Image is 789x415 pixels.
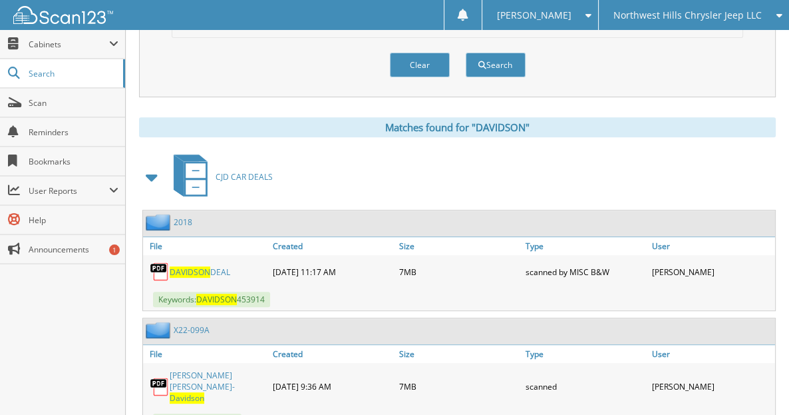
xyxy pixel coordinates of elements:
[613,11,762,19] span: Northwest Hills Chrysler Jeep LLC
[170,266,230,278] a: DAVIDSONDEAL
[649,258,775,285] div: [PERSON_NAME]
[29,68,116,79] span: Search
[522,258,649,285] div: scanned by MISC B&W
[174,216,192,228] a: 2018
[150,377,170,397] img: PDF.png
[146,214,174,230] img: folder2.png
[522,237,649,255] a: Type
[269,345,396,363] a: Created
[143,237,269,255] a: File
[146,322,174,338] img: folder2.png
[29,214,118,226] span: Help
[649,366,775,407] div: [PERSON_NAME]
[649,345,775,363] a: User
[396,366,522,407] div: 7MB
[29,156,118,167] span: Bookmarks
[29,39,109,50] span: Cabinets
[29,127,118,138] span: Reminders
[396,258,522,285] div: 7MB
[174,324,210,336] a: X22-099A
[722,351,789,415] iframe: Chat Widget
[216,171,273,183] span: CJD CAR DEALS
[269,237,396,255] a: Created
[196,294,237,305] span: DAVIDSON
[170,370,266,404] a: [PERSON_NAME] [PERSON_NAME]-Davidson
[13,6,113,24] img: scan123-logo-white.svg
[29,244,118,255] span: Announcements
[466,53,526,77] button: Search
[150,262,170,282] img: PDF.png
[170,392,204,404] span: Davidson
[269,366,396,407] div: [DATE] 9:36 AM
[269,258,396,285] div: [DATE] 11:17 AM
[109,244,120,255] div: 1
[649,237,775,255] a: User
[143,345,269,363] a: File
[396,237,522,255] a: Size
[139,117,776,137] div: Matches found for "DAVIDSON"
[153,292,270,307] span: Keywords: 453914
[29,97,118,109] span: Scan
[170,266,210,278] span: DAVIDSON
[29,185,109,197] span: User Reports
[522,345,649,363] a: Type
[166,151,273,203] a: CJD CAR DEALS
[396,345,522,363] a: Size
[496,11,571,19] span: [PERSON_NAME]
[390,53,450,77] button: Clear
[522,366,649,407] div: scanned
